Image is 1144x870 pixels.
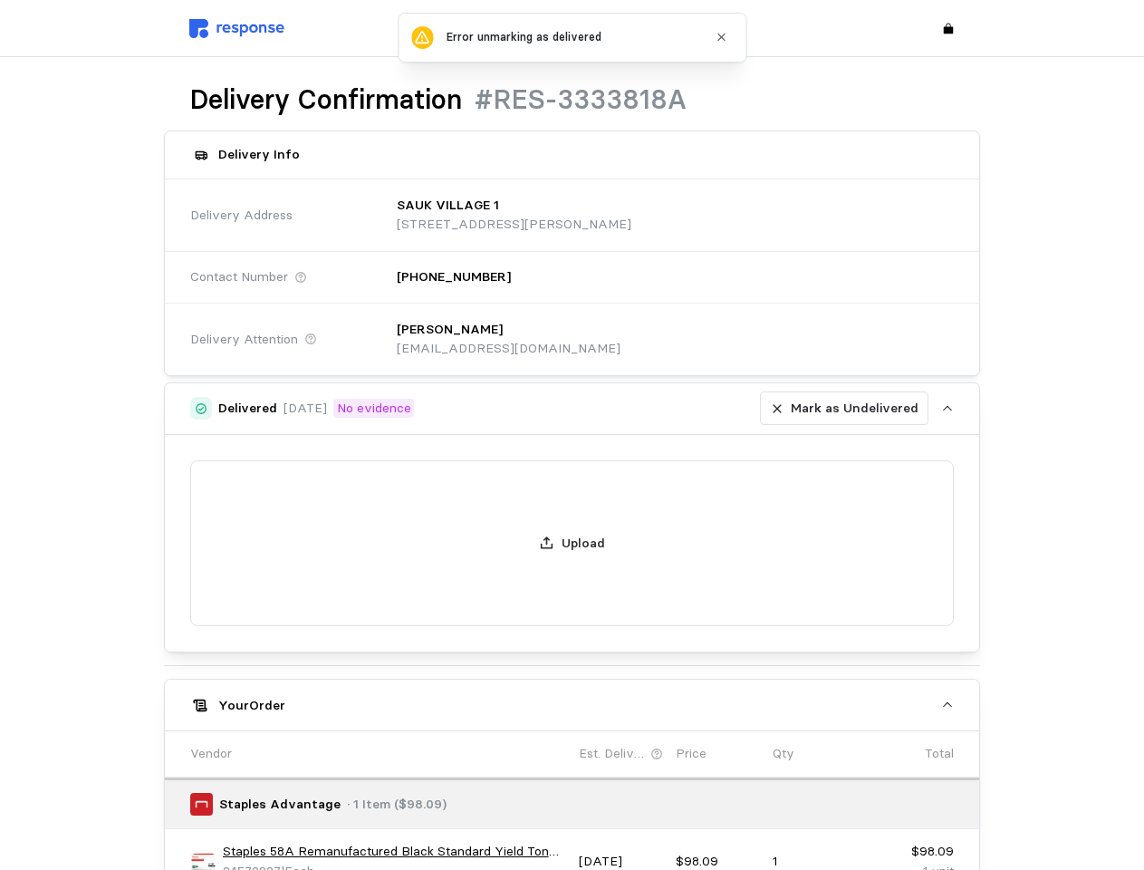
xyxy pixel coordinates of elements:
button: Delivered[DATE]No evidenceMark as Undelivered [165,383,980,434]
button: YourOrder [165,680,980,730]
p: [PERSON_NAME] [397,320,503,340]
p: No evidence [337,399,411,419]
p: Total [925,744,954,764]
p: · 1 Item ($98.09) [347,795,447,815]
p: $98.09 [870,842,954,862]
p: [PHONE_NUMBER] [397,267,511,287]
a: Staples 58A Remanufactured Black Standard Yield Toner Cartridge Replacement for HP CF258A (STCF258A) [223,842,566,862]
p: Vendor [190,744,232,764]
div: Delivered[DATE]No evidenceMark as Undelivered [165,434,980,652]
span: Delivery Attention [190,330,298,350]
p: [EMAIL_ADDRESS][DOMAIN_NAME] [397,339,620,359]
p: Qty [773,744,794,764]
img: svg%3e [189,19,284,38]
h5: Delivered [218,399,277,418]
h1: Delivery Confirmation [189,82,462,118]
h5: Your Order [218,696,285,715]
span: Contact Number [190,267,288,287]
p: Mark as Undelivered [791,399,918,419]
h1: #RES-3333818A [475,82,687,118]
p: Est. Delivery [579,744,648,764]
button: Mark as Undelivered [760,391,928,426]
span: Delivery Address [190,206,293,226]
p: Price [676,744,707,764]
h5: Delivery Info [218,145,300,164]
p: Staples Advantage [219,795,341,815]
p: Upload [562,534,605,554]
p: SAUK VILLAGE 1 [397,196,499,216]
p: [STREET_ADDRESS][PERSON_NAME] [397,215,631,235]
div: Error unmarking as delivered [447,29,708,45]
p: [DATE] [284,399,327,419]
